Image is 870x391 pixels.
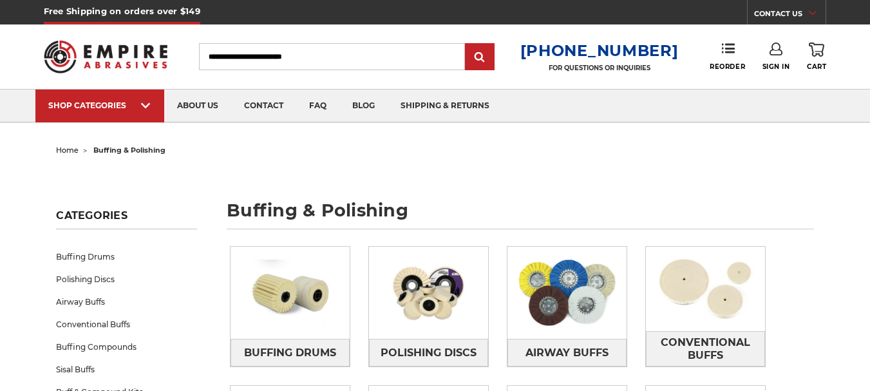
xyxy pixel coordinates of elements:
[369,339,488,367] a: Polishing Discs
[520,41,679,60] a: [PHONE_NUMBER]
[647,332,764,367] span: Conventional Buffs
[56,358,196,381] a: Sisal Buffs
[244,342,336,364] span: Buffing Drums
[388,90,502,122] a: shipping & returns
[231,90,296,122] a: contact
[507,339,627,367] a: Airway Buffs
[369,251,488,335] img: Polishing Discs
[710,62,745,71] span: Reorder
[296,90,339,122] a: faq
[56,209,196,229] h5: Categories
[754,6,826,24] a: CONTACT US
[44,32,167,81] img: Empire Abrasives
[525,342,609,364] span: Airway Buffs
[56,268,196,291] a: Polishing Discs
[56,313,196,336] a: Conventional Buffs
[48,100,151,110] div: SHOP CATEGORIES
[231,251,350,335] img: Buffing Drums
[646,247,765,331] img: Conventional Buffs
[807,62,826,71] span: Cart
[231,339,350,367] a: Buffing Drums
[227,202,814,229] h1: buffing & polishing
[164,90,231,122] a: about us
[56,245,196,268] a: Buffing Drums
[762,62,790,71] span: Sign In
[520,64,679,72] p: FOR QUESTIONS OR INQUIRIES
[381,342,477,364] span: Polishing Discs
[710,43,745,70] a: Reorder
[339,90,388,122] a: blog
[807,43,826,71] a: Cart
[646,331,765,367] a: Conventional Buffs
[93,146,165,155] span: buffing & polishing
[507,251,627,335] img: Airway Buffs
[56,146,79,155] a: home
[56,336,196,358] a: Buffing Compounds
[56,291,196,313] a: Airway Buffs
